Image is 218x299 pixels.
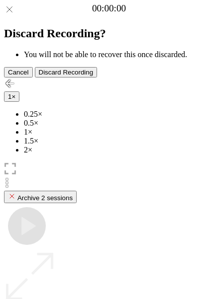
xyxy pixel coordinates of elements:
li: 1× [24,128,214,137]
button: Cancel [4,67,33,77]
button: 1× [4,91,19,102]
button: Archive 2 sessions [4,191,77,203]
li: 0.5× [24,119,214,128]
span: 1 [8,93,11,100]
a: 00:00:00 [92,3,126,14]
li: 0.25× [24,110,214,119]
button: Discard Recording [35,67,98,77]
li: 2× [24,146,214,154]
div: Archive 2 sessions [8,192,73,202]
li: 1.5× [24,137,214,146]
h2: Discard Recording? [4,27,214,40]
li: You will not be able to recover this once discarded. [24,50,214,59]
